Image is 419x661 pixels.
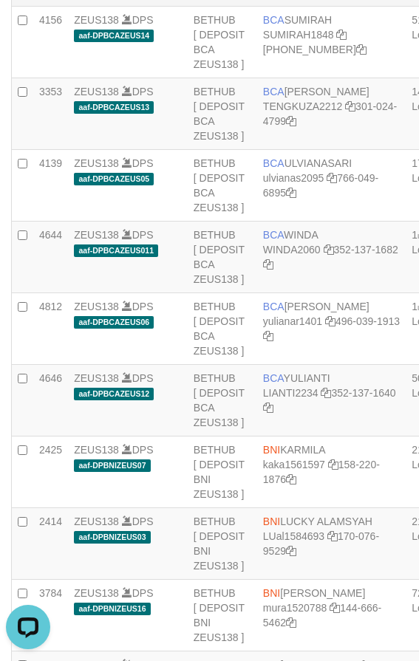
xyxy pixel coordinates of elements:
[263,530,324,542] a: LUal1584693
[68,365,188,436] td: DPS
[74,444,119,456] a: ZEUS138
[74,587,119,599] a: ZEUS138
[188,508,257,580] td: BETHUB [ DEPOSIT BNI ZEUS138 ]
[33,222,68,293] td: 4644
[257,7,406,78] td: SUMIRAH [PHONE_NUMBER]
[263,100,342,112] a: TENGKUZA2212
[286,617,296,629] a: Copy 1446665462 to clipboard
[188,78,257,150] td: BETHUB [ DEPOSIT BCA ZEUS138 ]
[74,101,154,114] span: aaf-DPBCAZEUS13
[33,365,68,436] td: 4646
[74,229,119,241] a: ZEUS138
[263,86,285,97] span: BCA
[263,516,280,527] span: BNI
[74,301,119,312] a: ZEUS138
[188,293,257,365] td: BETHUB [ DEPOSIT BCA ZEUS138 ]
[68,222,188,293] td: DPS
[74,531,151,544] span: aaf-DPBNIZEUS03
[257,293,406,365] td: [PERSON_NAME] 496-039-1913
[188,7,257,78] td: BETHUB [ DEPOSIT BCA ZEUS138 ]
[257,150,406,222] td: ULVIANASARI 766-049-6895
[68,508,188,580] td: DPS
[6,6,50,50] button: Open LiveChat chat widget
[257,222,406,293] td: WINDA 352-137-1682
[74,372,119,384] a: ZEUS138
[188,365,257,436] td: BETHUB [ DEPOSIT BCA ZEUS138 ]
[68,293,188,365] td: DPS
[324,244,334,256] a: Copy WINDA2060 to clipboard
[74,30,154,42] span: aaf-DPBCAZEUS14
[263,258,273,270] a: Copy 3521371682 to clipboard
[263,372,284,384] span: BCA
[263,301,285,312] span: BCA
[286,115,296,127] a: Copy 3010244799 to clipboard
[263,29,334,41] a: SUMIRAH1848
[74,459,151,472] span: aaf-DPBNIZEUS07
[263,444,280,456] span: BNI
[328,459,338,470] a: Copy kaka1561597 to clipboard
[33,7,68,78] td: 4156
[33,436,68,508] td: 2425
[263,330,273,342] a: Copy 4960391913 to clipboard
[327,172,337,184] a: Copy ulvianas2095 to clipboard
[188,150,257,222] td: BETHUB [ DEPOSIT BCA ZEUS138 ]
[68,436,188,508] td: DPS
[263,602,327,614] a: mura1520788
[74,388,154,400] span: aaf-DPBCAZEUS12
[257,78,406,150] td: [PERSON_NAME] 301-024-4799
[257,365,406,436] td: YULIANTI 352-137-1640
[68,7,188,78] td: DPS
[188,436,257,508] td: BETHUB [ DEPOSIT BNI ZEUS138 ]
[263,387,318,399] a: LIANTI2234
[257,436,406,508] td: KARMILA 158-220-1876
[74,86,119,97] a: ZEUS138
[68,78,188,150] td: DPS
[263,172,324,184] a: ulvianas2095
[356,44,367,55] a: Copy 8692458906 to clipboard
[263,402,273,414] a: Copy 3521371640 to clipboard
[286,545,296,557] a: Copy 1700769529 to clipboard
[321,387,331,399] a: Copy LIANTI2234 to clipboard
[263,229,284,241] span: BCA
[263,244,321,256] a: WINDA2060
[33,78,68,150] td: 3353
[345,100,355,112] a: Copy TENGKUZA2212 to clipboard
[188,222,257,293] td: BETHUB [ DEPOSIT BCA ZEUS138 ]
[74,516,119,527] a: ZEUS138
[74,173,154,185] span: aaf-DPBCAZEUS05
[263,587,280,599] span: BNI
[257,580,406,651] td: [PERSON_NAME] 144-666-5462
[33,150,68,222] td: 4139
[74,157,119,169] a: ZEUS138
[286,473,296,485] a: Copy 1582201876 to clipboard
[325,315,335,327] a: Copy yulianar1401 to clipboard
[33,580,68,651] td: 3784
[286,187,296,199] a: Copy 7660496895 to clipboard
[188,580,257,651] td: BETHUB [ DEPOSIT BNI ZEUS138 ]
[74,316,154,329] span: aaf-DPBCAZEUS06
[68,580,188,651] td: DPS
[68,150,188,222] td: DPS
[327,530,338,542] a: Copy LUal1584693 to clipboard
[257,508,406,580] td: LUCKY ALAMSYAH 170-076-9529
[33,508,68,580] td: 2414
[330,602,340,614] a: Copy mura1520788 to clipboard
[74,14,119,26] a: ZEUS138
[33,293,68,365] td: 4812
[336,29,347,41] a: Copy SUMIRAH1848 to clipboard
[263,315,322,327] a: yulianar1401
[263,14,285,26] span: BCA
[74,603,151,615] span: aaf-DPBNIZEUS16
[263,157,285,169] span: BCA
[263,459,325,470] a: kaka1561597
[74,244,158,257] span: aaf-DPBCAZEUS011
